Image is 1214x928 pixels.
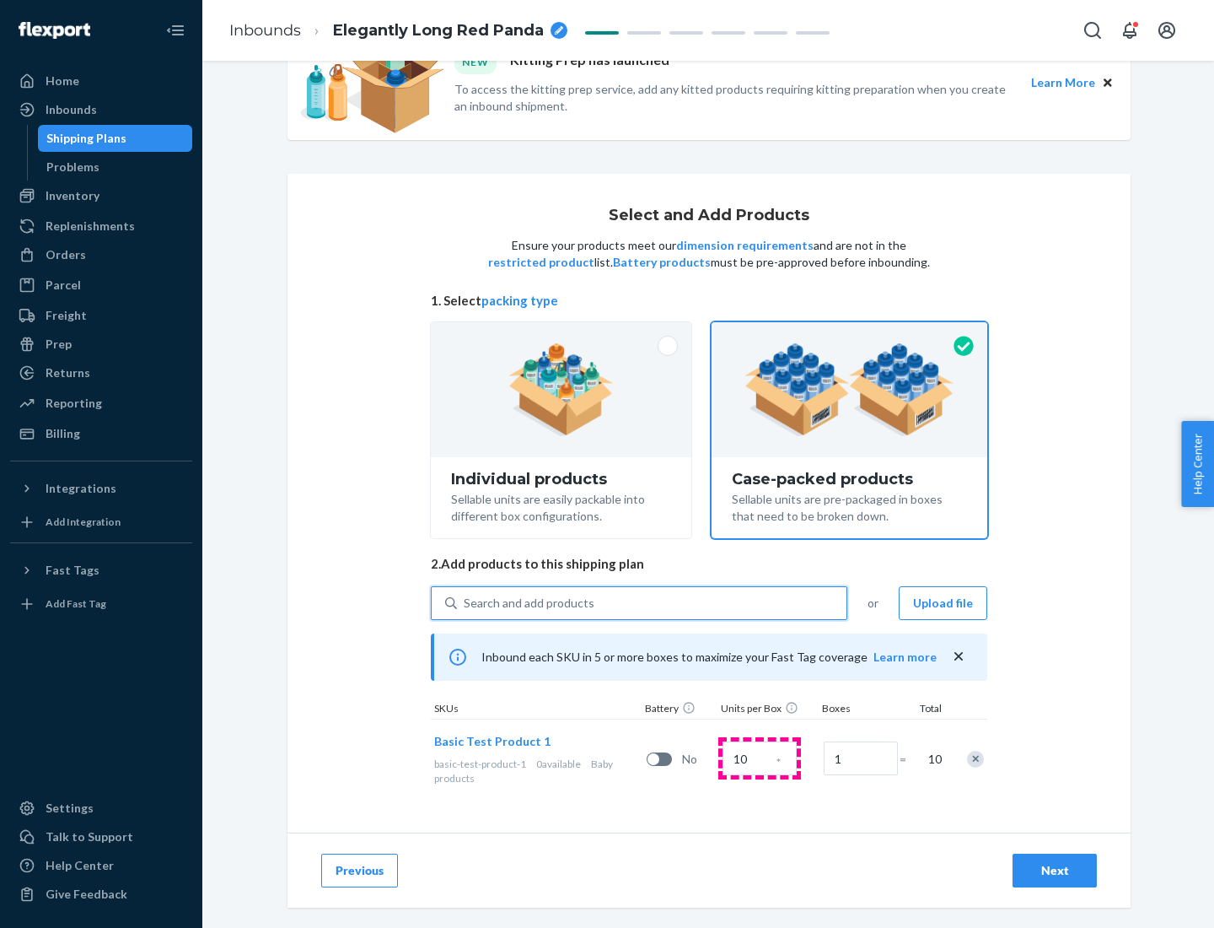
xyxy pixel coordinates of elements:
[10,302,192,329] a: Freight
[481,292,558,310] button: packing type
[1113,13,1147,47] button: Open notifications
[10,852,192,879] a: Help Center
[46,562,99,579] div: Fast Tags
[46,515,121,529] div: Add Integration
[732,488,967,525] div: Sellable units are pre-packaged in boxes that need to be broken down.
[46,73,79,89] div: Home
[682,751,716,768] span: No
[46,277,81,294] div: Parcel
[536,758,581,770] span: 0 available
[451,488,671,525] div: Sellable units are easily packable into different box configurations.
[464,595,594,612] div: Search and add products
[10,420,192,447] a: Billing
[508,343,614,436] img: individual-pack.facf35554cb0f1810c75b2bd6df2d64e.png
[46,886,127,903] div: Give Feedback
[925,751,942,768] span: 10
[676,237,814,254] button: dimension requirements
[486,237,932,271] p: Ensure your products meet our and are not in the list. must be pre-approved before inbounding.
[10,67,192,94] a: Home
[873,649,937,666] button: Learn more
[10,475,192,502] button: Integrations
[1027,862,1082,879] div: Next
[824,742,898,775] input: Number of boxes
[321,854,398,888] button: Previous
[46,218,135,235] div: Replenishments
[46,130,126,147] div: Shipping Plans
[38,125,193,152] a: Shipping Plans
[46,857,114,874] div: Help Center
[950,648,967,666] button: close
[642,701,717,719] div: Battery
[10,823,192,850] a: Talk to Support
[434,758,526,770] span: basic-test-product-1
[46,596,106,611] div: Add Fast Tag
[46,101,97,118] div: Inbounds
[46,364,90,381] div: Returns
[10,241,192,268] a: Orders
[46,336,72,353] div: Prep
[10,390,192,417] a: Reporting
[744,343,954,436] img: case-pack.59cecea509d18c883b923b81aeac6d0b.png
[46,187,99,204] div: Inventory
[10,795,192,822] a: Settings
[46,425,80,442] div: Billing
[1031,73,1095,92] button: Learn More
[434,733,551,750] button: Basic Test Product 1
[431,634,987,681] div: Inbound each SKU in 5 or more boxes to maximize your Fast Tag coverage
[1099,73,1117,92] button: Close
[46,246,86,263] div: Orders
[10,182,192,209] a: Inventory
[431,292,987,310] span: 1. Select
[10,96,192,123] a: Inbounds
[158,13,192,47] button: Close Navigation
[613,254,711,271] button: Battery products
[722,742,797,775] input: Case Quantity
[46,828,133,845] div: Talk to Support
[868,595,878,612] span: or
[717,701,819,719] div: Units per Box
[454,81,1016,115] p: To access the kitting prep service, add any kitted products requiring kitting preparation when yo...
[732,471,967,488] div: Case-packed products
[1181,421,1214,507] button: Help Center
[333,20,544,42] span: Elegantly Long Red Panda
[19,22,90,39] img: Flexport logo
[434,757,640,785] div: Baby products
[10,331,192,358] a: Prep
[510,51,669,73] p: Kitting Prep has launched
[609,208,809,224] h1: Select and Add Products
[10,359,192,386] a: Returns
[10,272,192,299] a: Parcel
[488,254,594,271] button: restricted product
[46,800,94,817] div: Settings
[899,586,987,620] button: Upload file
[1150,13,1184,47] button: Open account menu
[10,509,192,536] a: Add Integration
[10,557,192,584] button: Fast Tags
[819,701,903,719] div: Boxes
[434,734,551,748] span: Basic Test Product 1
[967,751,984,768] div: Remove Item
[46,480,116,497] div: Integrations
[46,159,99,175] div: Problems
[229,21,301,40] a: Inbounds
[46,395,102,412] div: Reporting
[10,591,192,618] a: Add Fast Tag
[1013,854,1097,888] button: Next
[38,154,193,181] a: Problems
[46,307,87,324] div: Freight
[431,555,987,573] span: 2. Add products to this shipping plan
[454,51,497,73] div: NEW
[903,701,945,719] div: Total
[1076,13,1109,47] button: Open Search Box
[451,471,671,488] div: Individual products
[10,881,192,908] button: Give Feedback
[216,6,581,56] ol: breadcrumbs
[900,751,916,768] span: =
[10,213,192,240] a: Replenishments
[431,701,642,719] div: SKUs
